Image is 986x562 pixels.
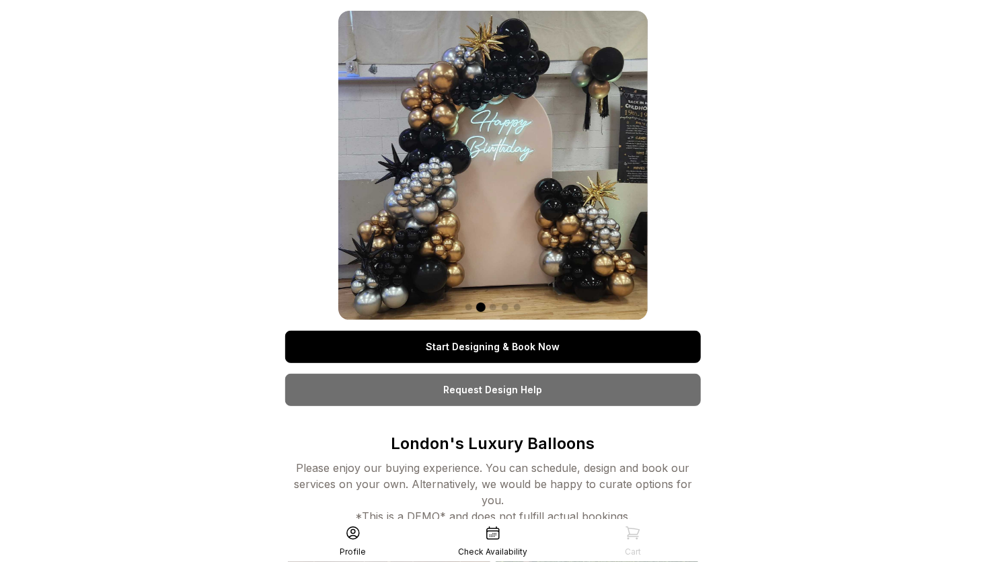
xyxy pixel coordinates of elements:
[625,547,641,557] div: Cart
[285,460,701,524] div: Please enjoy our buying experience. You can schedule, design and book our services on your own. A...
[285,331,701,363] a: Start Designing & Book Now
[285,374,701,406] a: Request Design Help
[340,547,367,557] div: Profile
[285,433,701,454] p: London's Luxury Balloons
[459,547,528,557] div: Check Availability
